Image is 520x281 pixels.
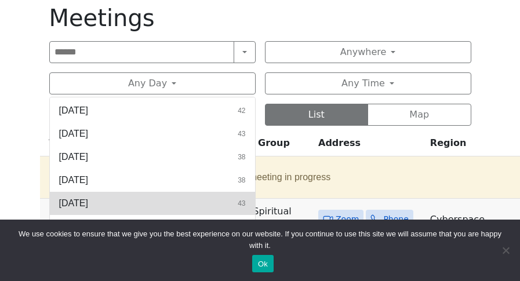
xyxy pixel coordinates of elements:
[59,150,88,164] span: [DATE]
[59,127,88,141] span: [DATE]
[265,72,471,94] button: Any Time
[49,41,234,63] input: Search
[252,255,274,272] button: Ok
[49,97,256,238] div: Any Day
[50,192,255,215] button: [DATE]43 results
[59,104,88,118] span: [DATE]
[50,122,255,145] button: [DATE]43 results
[500,244,511,256] span: No
[50,169,255,192] button: [DATE]38 results
[238,175,245,185] span: 38 results
[265,41,471,63] button: Anywhere
[199,199,314,241] td: (Online) A Spiritual Awakening
[17,228,503,251] span: We use cookies to ensure that we give you the best experience on our website. If you continue to ...
[265,104,369,126] button: List
[199,135,314,156] th: Location / Group
[40,135,92,156] th: Time
[49,4,471,32] h1: Meetings
[383,212,408,227] span: Phone
[234,41,256,63] button: Search
[59,173,88,187] span: [DATE]
[49,72,256,94] button: Any Day
[314,135,426,156] th: Address
[59,196,88,210] span: [DATE]
[238,129,245,139] span: 43 results
[50,215,255,238] button: [DATE]35 results
[50,145,255,169] button: [DATE]38 results
[336,212,359,227] span: Zoom
[238,105,245,116] span: 42 results
[238,198,245,209] span: 43 results
[368,104,471,126] button: Map
[238,152,245,162] span: 38 results
[50,99,255,122] button: [DATE]42 results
